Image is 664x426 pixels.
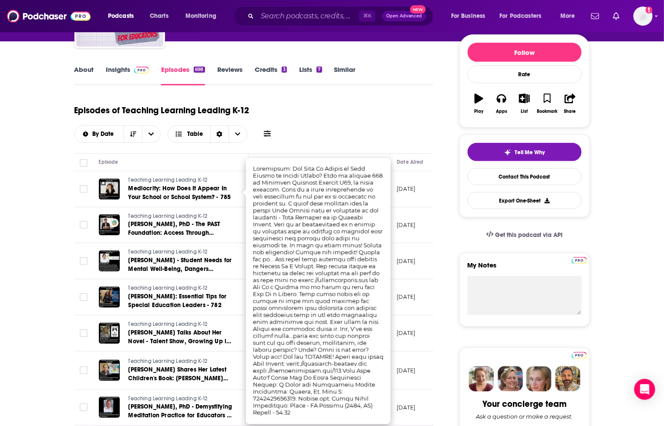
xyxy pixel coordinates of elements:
[498,366,523,392] img: Barbara Profile
[242,6,442,26] div: Search podcasts, credits, & more...
[150,10,169,22] span: Charts
[92,131,117,137] span: By Date
[397,185,416,193] p: [DATE]
[476,413,573,420] div: Ask a question or make a request.
[317,67,322,73] div: 7
[128,402,233,420] a: [PERSON_NAME], PhD - Demystifying Meditation Practice for Educators - 779
[490,88,513,119] button: Apps
[74,125,161,143] h2: Choose List sort
[185,10,216,22] span: Monitoring
[468,65,582,83] div: Rate
[142,126,160,142] button: open menu
[128,184,233,202] a: Mediocrity: How Does It Appear In Your School or School System? - 785
[194,67,205,73] div: 698
[210,126,229,142] div: Sort Direction
[468,192,582,209] button: Export One-Sheet
[397,157,424,167] div: Date Aired
[75,131,124,137] button: open menu
[128,256,233,274] a: [PERSON_NAME] - Student Needs for Mental Well-Being, Dangers Associated with AI for Mental Care, ...
[128,293,227,309] span: [PERSON_NAME]: Essential Tips for Special Education Leaders - 782
[496,109,507,114] div: Apps
[128,213,208,219] span: Teaching Learning Leading K-12
[397,404,416,411] p: [DATE]
[128,248,233,256] a: Teaching Learning Leading K-12
[468,168,582,185] a: Contact This Podcast
[588,9,603,24] a: Show notifications dropdown
[134,67,149,74] img: Podchaser Pro
[253,165,384,416] span: Loremipsum: Dol Sita Co Adipis el Sedd Eiusmo te Incidi Utlabo? Etdo ma aliquae 668 ad Minimven Q...
[257,9,359,23] input: Search podcasts, credits, & more...
[397,329,416,337] p: [DATE]
[128,366,228,391] span: [PERSON_NAME] Shares Her Latest Children's Book: [PERSON_NAME] Finds Her Place - 780
[128,284,233,292] a: Teaching Learning Leading K-12
[128,365,233,383] a: [PERSON_NAME] Shares Her Latest Children's Book: [PERSON_NAME] Finds Her Place - 780
[572,256,587,264] a: Pro website
[128,257,232,308] span: [PERSON_NAME] - Student Needs for Mental Well-Being, Dangers Associated with AI for Mental Care, ...
[128,321,208,327] span: Teaching Learning Leading K-12
[128,321,233,328] a: Teaching Learning Leading K-12
[128,220,220,245] span: [PERSON_NAME], PhD - The PAST Foundation: Access Through Innovation - 784
[386,14,422,18] span: Open Advanced
[74,65,94,85] a: About
[397,221,416,229] p: [DATE]
[128,176,233,184] a: Teaching Learning Leading K-12
[299,65,322,85] a: Lists7
[634,7,653,26] img: User Profile
[537,109,557,114] div: Bookmark
[74,105,249,116] h1: Episodes of Teaching Learning Leading K-12
[536,88,559,119] button: Bookmark
[559,88,581,119] button: Share
[572,351,587,359] a: Pro website
[634,7,653,26] button: Show profile menu
[80,293,88,301] span: Toggle select row
[445,9,496,23] button: open menu
[378,157,388,168] button: Column Actions
[526,366,552,392] img: Jules Profile
[646,7,653,14] svg: Add a profile image
[634,379,655,400] div: Open Intercom Messenger
[521,109,528,114] div: List
[161,65,205,85] a: Episodes698
[410,5,426,14] span: New
[106,65,149,85] a: InsightsPodchaser Pro
[168,125,247,143] h2: Choose View
[128,358,233,365] a: Teaching Learning Leading K-12
[256,157,283,167] div: Description
[80,221,88,229] span: Toggle select row
[80,366,88,374] span: Toggle select row
[80,257,88,265] span: Toggle select row
[513,88,536,119] button: List
[572,257,587,264] img: Podchaser Pro
[468,88,490,119] button: Play
[504,149,511,156] img: tell me why sparkle
[495,231,563,239] span: Get this podcast via API
[217,65,243,85] a: Reviews
[634,7,653,26] span: Logged in as KSMolly
[179,9,228,23] button: open menu
[80,329,88,337] span: Toggle select row
[128,329,232,371] span: [PERSON_NAME] Talks About Her Novel - Talent Show, Growing Up in a Large Family, and Asks, "Do We...
[128,285,208,291] span: Teaching Learning Leading K-12
[500,10,542,22] span: For Podcasters
[282,67,287,73] div: 3
[468,43,582,62] button: Follow
[128,213,233,220] a: Teaching Learning Leading K-12
[80,185,88,193] span: Toggle select row
[108,10,134,22] span: Podcasts
[128,249,208,255] span: Teaching Learning Leading K-12
[468,143,582,161] button: tell me why sparkleTell Me Why
[554,9,586,23] button: open menu
[494,9,554,23] button: open menu
[99,157,118,167] div: Episode
[359,10,375,22] span: ⌘ K
[474,109,483,114] div: Play
[610,9,623,24] a: Show notifications dropdown
[7,8,91,24] img: Podchaser - Follow, Share and Rate Podcasts
[188,131,203,137] span: Table
[128,358,208,364] span: Teaching Learning Leading K-12
[397,367,416,374] p: [DATE]
[397,293,416,301] p: [DATE]
[102,9,145,23] button: open menu
[382,11,426,21] button: Open AdvancedNew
